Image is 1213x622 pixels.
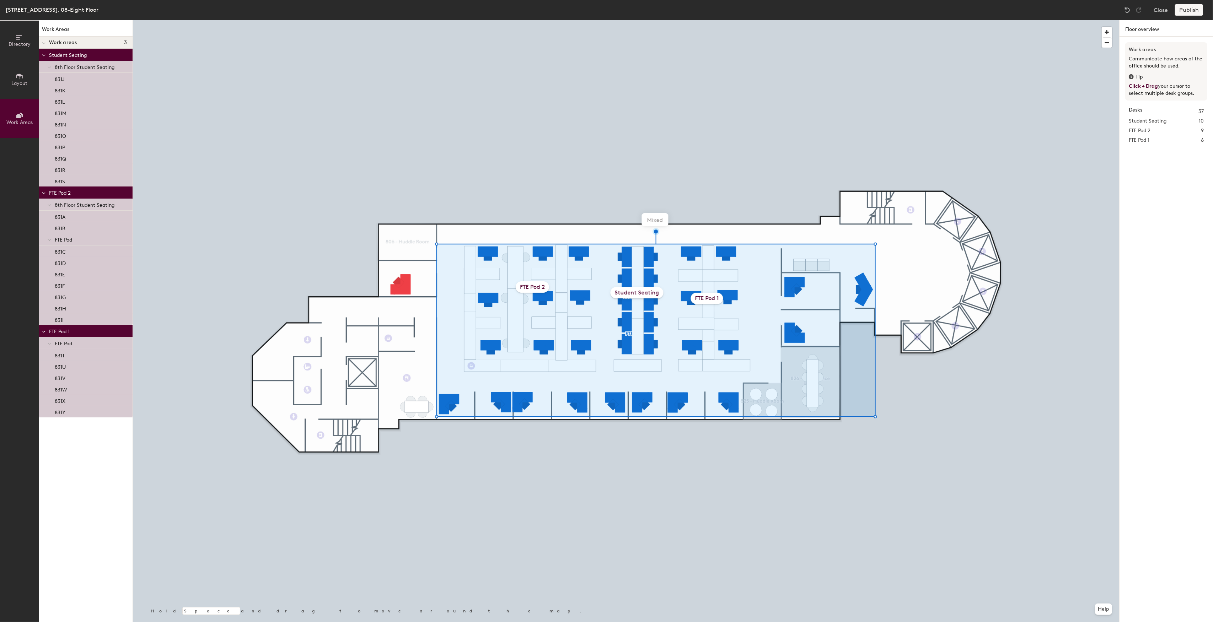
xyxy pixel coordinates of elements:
[55,407,65,416] p: 831Y
[55,97,65,105] p: 831L
[1201,127,1204,135] span: 9
[55,154,66,162] p: 831Q
[49,40,77,45] span: Work areas
[55,385,67,393] p: 831W
[55,108,66,117] p: 831M
[9,41,31,47] span: Directory
[1154,4,1168,16] button: Close
[55,74,65,82] p: 831J
[55,362,66,370] p: 831U
[55,177,65,185] p: 831S
[55,142,65,151] p: 831P
[55,202,114,208] span: 8th Floor Student Seating
[55,351,65,359] p: 831T
[55,247,66,255] p: 831C
[1129,73,1204,81] div: Tip
[55,237,72,243] span: FTE Pod
[1129,108,1142,115] strong: Desks
[1124,6,1131,13] img: Undo
[55,86,65,94] p: 831K
[55,341,72,347] span: FTE Pod
[516,281,549,293] div: FTE Pod 2
[55,64,114,70] span: 8th Floor Student Seating
[55,258,66,266] p: 831D
[124,40,127,45] span: 3
[55,131,66,139] p: 831O
[1129,127,1150,135] span: FTE Pod 2
[1198,108,1204,115] span: 37
[1129,83,1158,89] span: Click + Drag
[12,80,28,86] span: Layout
[691,293,723,304] div: FTE Pod 1
[55,165,65,173] p: 831R
[1201,136,1204,144] span: 6
[55,304,66,312] p: 831H
[611,287,664,298] div: Student Seating
[1129,83,1204,97] p: your cursor to select multiple desk groups.
[49,326,127,336] p: FTE Pod 1
[6,5,98,14] div: [STREET_ADDRESS], 08-Eight Floor
[1129,117,1166,125] span: Student Seating
[1135,6,1142,13] img: Redo
[55,212,65,220] p: 831A
[1129,55,1204,70] p: Communicate how areas of the office should be used.
[55,373,65,382] p: 831V
[55,281,65,289] p: 831F
[55,315,64,323] p: 831I
[55,396,65,404] p: 831X
[6,119,33,125] span: Work Areas
[39,26,133,37] h1: Work Areas
[1129,136,1149,144] span: FTE Pod 1
[1095,604,1112,615] button: Help
[55,292,66,301] p: 831G
[49,188,127,197] p: FTE Pod 2
[642,213,669,226] div: Mixed
[1199,117,1204,125] span: 10
[55,270,65,278] p: 831E
[1129,46,1204,54] h3: Work areas
[55,223,65,232] p: 831B
[49,50,127,59] p: Student Seating
[1120,20,1213,37] h1: Floor overview
[55,120,66,128] p: 831N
